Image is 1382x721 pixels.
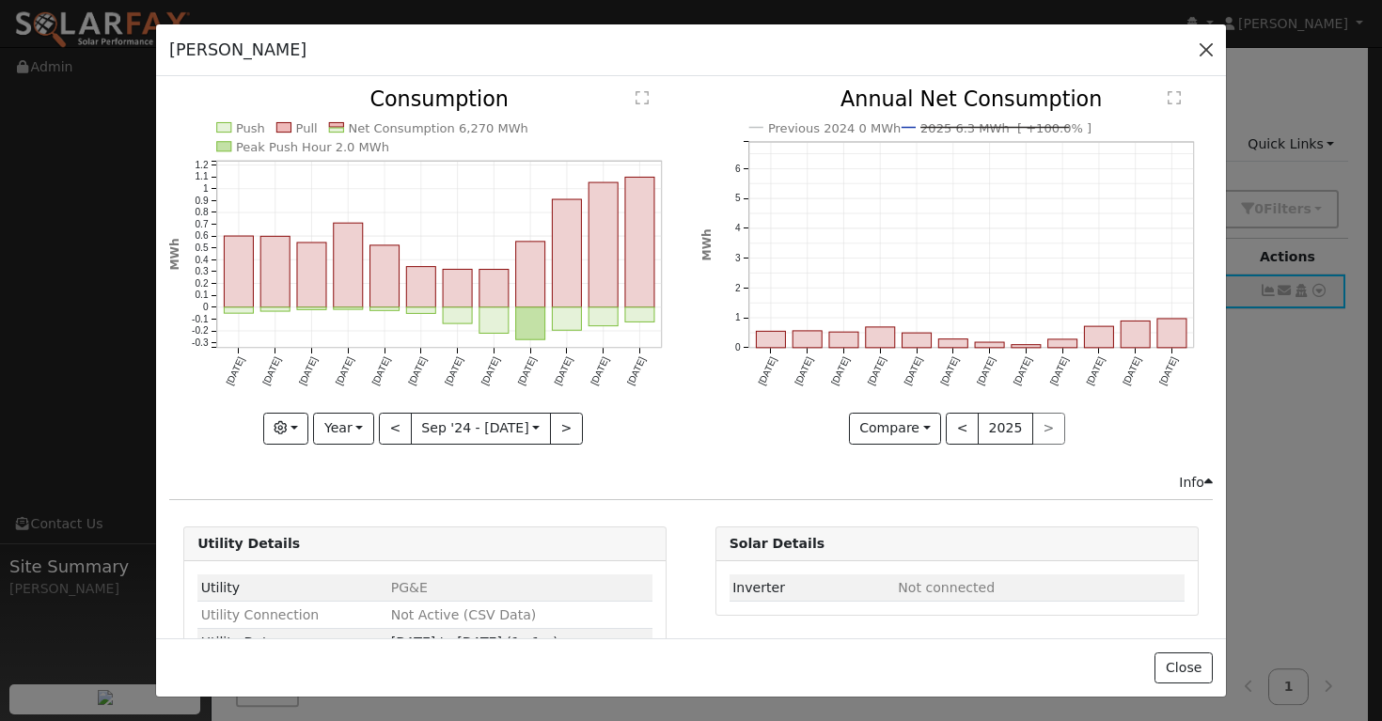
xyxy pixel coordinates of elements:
[407,307,436,314] rect: onclick=""
[236,121,265,135] text: Push
[297,307,326,310] rect: onclick=""
[866,355,888,387] text: [DATE]
[516,355,539,387] text: [DATE]
[700,229,714,261] text: MWh
[1012,345,1041,348] rect: onclick=""
[260,355,283,387] text: [DATE]
[902,355,924,387] text: [DATE]
[553,307,582,330] rect: onclick=""
[730,536,824,551] strong: Solar Details
[975,355,997,387] text: [DATE]
[516,307,545,339] rect: onclick=""
[636,90,650,105] text: 
[443,270,472,307] rect: onclick=""
[297,243,326,307] rect: onclick=""
[411,413,551,445] button: Sep '24 - [DATE]
[1084,327,1113,349] rect: onclick=""
[975,342,1004,348] rect: onclick=""
[192,337,209,348] text: -0.3
[1154,652,1212,684] button: Close
[756,332,785,348] rect: onclick=""
[313,413,373,445] button: Year
[589,355,612,387] text: [DATE]
[1012,355,1034,387] text: [DATE]
[236,140,389,154] text: Peak Push Hour 2.0 MWh
[197,629,387,656] td: Utility Data
[479,307,509,334] rect: onclick=""
[730,574,895,602] td: Inverter
[370,87,510,112] text: Consumption
[1168,90,1181,105] text: 
[334,355,356,387] text: [DATE]
[349,121,529,135] text: Net Consumption 6,270 MWh
[1048,355,1071,387] text: [DATE]
[978,413,1033,445] button: 2025
[169,38,306,62] h5: [PERSON_NAME]
[840,87,1103,112] text: Annual Net Consumption
[370,245,400,307] rect: onclick=""
[196,196,209,206] text: 0.9
[201,607,320,622] span: Utility Connection
[625,355,648,387] text: [DATE]
[938,339,967,348] rect: onclick=""
[334,224,363,308] rect: onclick=""
[225,307,254,313] rect: onclick=""
[589,307,619,326] rect: onclick=""
[443,307,472,323] rect: onclick=""
[768,121,902,135] text: Previous 2024 0 MWh
[192,326,209,337] text: -0.2
[370,355,393,387] text: [DATE]
[589,182,619,307] rect: onclick=""
[1157,319,1186,348] rect: onclick=""
[849,413,942,445] button: Compare
[168,239,181,271] text: MWh
[1121,321,1150,348] rect: onclick=""
[196,290,209,301] text: 0.1
[196,267,209,277] text: 0.3
[334,307,363,309] rect: onclick=""
[829,355,852,387] text: [DATE]
[902,334,931,349] rect: onclick=""
[407,267,436,307] rect: onclick=""
[756,355,778,387] text: [DATE]
[1121,355,1143,387] text: [DATE]
[553,355,575,387] text: [DATE]
[297,355,320,387] text: [DATE]
[203,302,209,312] text: 0
[197,536,300,551] strong: Utility Details
[391,580,428,595] span: ID: null, authorized: 09/10/25
[734,194,740,204] text: 5
[920,121,1091,135] text: 2025 6.3 MWh [ +100.0% ]
[196,278,209,289] text: 0.2
[225,236,254,307] rect: onclick=""
[734,253,740,263] text: 3
[370,307,400,310] rect: onclick=""
[1047,339,1076,348] rect: onclick=""
[734,164,740,174] text: 6
[865,327,894,348] rect: onclick=""
[196,231,209,242] text: 0.6
[260,237,290,308] rect: onclick=""
[550,413,583,445] button: >
[196,172,209,182] text: 1.1
[734,283,740,293] text: 2
[938,355,961,387] text: [DATE]
[625,307,654,322] rect: onclick=""
[734,343,740,353] text: 0
[196,255,209,265] text: 0.4
[516,242,545,307] rect: onclick=""
[479,355,502,387] text: [DATE]
[793,355,815,387] text: [DATE]
[260,307,290,311] rect: onclick=""
[379,413,412,445] button: <
[407,355,430,387] text: [DATE]
[734,313,740,323] text: 1
[391,607,537,622] span: Not Active (CSV Data)
[1179,473,1213,493] div: Info
[479,270,509,307] rect: onclick=""
[391,635,558,650] span: [DATE] to [DATE] (1y 1m)
[197,574,387,602] td: Utility
[296,121,318,135] text: Pull
[203,183,209,194] text: 1
[898,580,995,595] span: ID: null, authorized: None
